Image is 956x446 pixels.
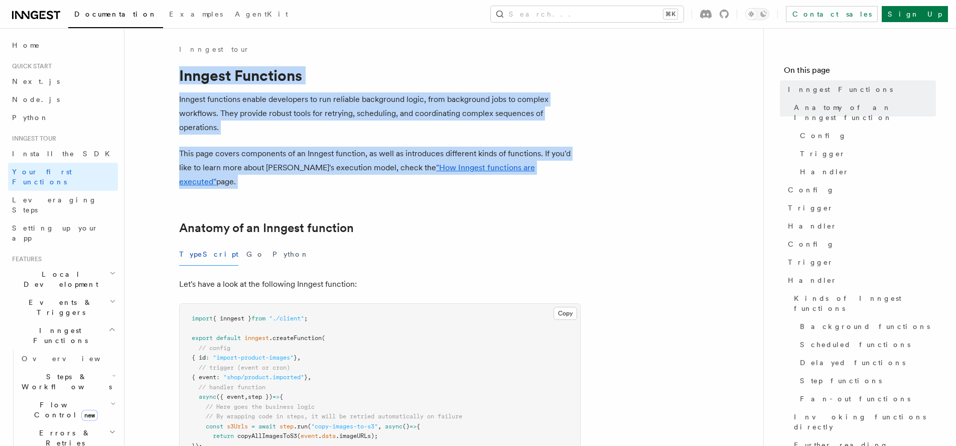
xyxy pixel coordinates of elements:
a: Anatomy of an Inngest function [790,98,936,127]
span: Inngest Functions [788,84,893,94]
span: { event [192,374,216,381]
p: This page covers components of an Inngest function, as well as introduces different kinds of func... [179,147,581,189]
span: ({ event [216,393,244,400]
button: Flow Controlnew [18,396,118,424]
span: AgentKit [235,10,288,18]
span: . [318,432,322,439]
a: Trigger [796,145,936,163]
kbd: ⌘K [663,9,677,19]
span: step [280,423,294,430]
span: ( [322,334,325,342]
span: Flow Control [18,400,110,420]
button: Search...⌘K [491,6,684,22]
span: , [308,374,311,381]
span: default [216,334,241,342]
span: .createFunction [269,334,322,342]
span: "copy-images-to-s3" [311,423,378,430]
span: export [192,334,213,342]
span: } [304,374,308,381]
a: Background functions [796,317,936,336]
span: , [244,393,248,400]
a: Python [8,108,118,127]
a: Leveraging Steps [8,191,118,219]
span: Config [788,239,835,249]
a: Trigger [784,253,936,271]
span: // By wrapping code in steps, it will be retried automatically on failure [206,413,462,420]
span: new [81,410,98,421]
span: Overview [22,355,125,363]
span: async [199,393,216,400]
span: = [251,423,255,430]
a: Config [784,235,936,253]
span: : [206,354,209,361]
button: TypeScript [179,243,238,266]
span: ( [297,432,301,439]
a: Handler [796,163,936,181]
span: const [206,423,223,430]
button: Events & Triggers [8,293,118,321]
a: Handler [784,271,936,289]
p: Let's have a look at the following Inngest function: [179,277,581,291]
button: Python [272,243,309,266]
a: Anatomy of an Inngest function [179,221,354,235]
span: // Here goes the business logic [206,403,315,410]
span: // handler function [199,384,265,391]
a: Your first Functions [8,163,118,191]
span: => [409,423,417,430]
span: Delayed functions [800,358,905,368]
a: Config [784,181,936,199]
span: "./client" [269,315,304,322]
a: Node.js [8,90,118,108]
span: { inngest } [213,315,251,322]
a: Inngest Functions [784,80,936,98]
span: Trigger [788,257,834,267]
span: Leveraging Steps [12,196,97,214]
span: Fan-out functions [800,394,910,404]
a: Next.js [8,72,118,90]
h4: On this page [784,64,936,80]
span: Background functions [800,321,930,331]
a: Config [796,127,936,145]
button: Local Development [8,265,118,293]
span: } [294,354,297,361]
span: copyAllImagesToS3 [237,432,297,439]
span: inngest [244,334,269,342]
span: Trigger [800,149,846,159]
a: Documentation [68,3,163,28]
span: Local Development [8,269,109,289]
button: Inngest Functions [8,321,118,350]
span: Config [788,185,835,195]
span: Handler [788,275,837,285]
span: ; [304,315,308,322]
span: Node.js [12,95,60,103]
span: Setting up your app [12,224,98,242]
span: Handler [788,221,837,231]
span: // trigger (event or cron) [199,364,290,371]
a: Scheduled functions [796,336,936,354]
a: Handler [784,217,936,235]
span: "shop/product.imported" [223,374,304,381]
span: Kinds of Inngest functions [794,293,936,313]
span: Next.js [12,77,60,85]
a: AgentKit [229,3,294,27]
span: from [251,315,265,322]
a: Home [8,36,118,54]
span: Config [800,131,847,141]
span: // config [199,345,230,352]
span: , [378,423,381,430]
button: Copy [554,307,577,320]
span: Inngest Functions [8,325,108,346]
span: Trigger [788,203,834,213]
button: Steps & Workflows [18,368,118,396]
a: Delayed functions [796,354,936,372]
span: , [297,354,301,361]
span: Features [8,255,42,263]
a: Step functions [796,372,936,390]
span: Inngest tour [8,135,56,143]
a: Kinds of Inngest functions [790,289,936,317]
span: Home [12,40,40,50]
span: .imageURLs); [336,432,378,439]
span: await [258,423,276,430]
span: async [385,423,402,430]
span: Events & Triggers [8,297,109,317]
